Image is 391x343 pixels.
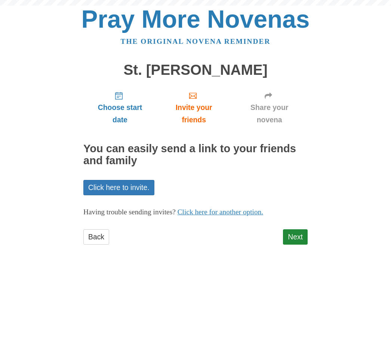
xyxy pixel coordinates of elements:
[83,143,308,167] h2: You can easily send a link to your friends and family
[157,85,231,130] a: Invite your friends
[283,229,308,245] a: Next
[238,101,300,126] span: Share your novena
[81,5,310,33] a: Pray More Novenas
[83,229,109,245] a: Back
[121,37,271,45] a: The original novena reminder
[164,101,224,126] span: Invite your friends
[231,85,308,130] a: Share your novena
[83,85,157,130] a: Choose start date
[91,101,149,126] span: Choose start date
[83,208,176,216] span: Having trouble sending invites?
[83,180,154,195] a: Click here to invite.
[83,62,308,78] h1: St. [PERSON_NAME]
[178,208,264,216] a: Click here for another option.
